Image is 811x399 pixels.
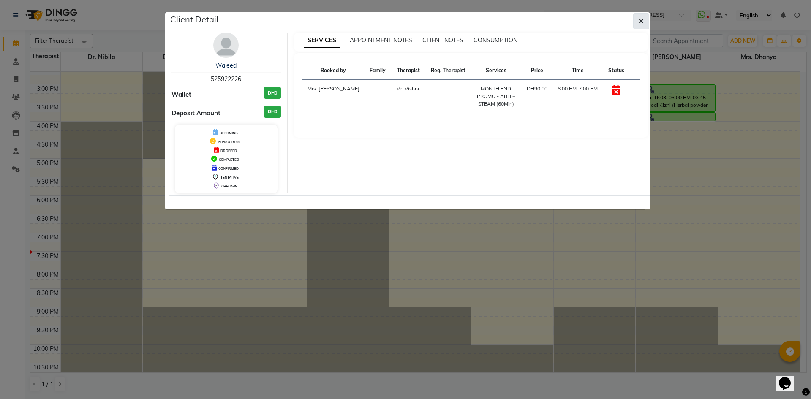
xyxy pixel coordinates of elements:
[219,157,239,162] span: COMPLETED
[171,90,191,100] span: Wallet
[220,175,239,179] span: TENTATIVE
[170,13,218,26] h5: Client Detail
[396,85,421,92] span: Mr. Vishnu
[171,109,220,118] span: Deposit Amount
[603,62,629,80] th: Status
[218,166,239,171] span: CONFIRMED
[474,36,517,44] span: CONSUMPTION
[426,62,471,80] th: Req. Therapist
[365,62,391,80] th: Family
[422,36,463,44] span: CLIENT NOTES
[213,33,239,58] img: avatar
[350,36,412,44] span: APPOINTMENT NOTES
[365,80,391,113] td: -
[552,62,603,80] th: Time
[215,62,237,69] a: Waleed
[522,62,552,80] th: Price
[304,33,340,48] span: SERVICES
[471,62,522,80] th: Services
[527,85,547,92] div: DH90.00
[426,80,471,113] td: -
[391,62,425,80] th: Therapist
[264,87,281,99] h3: DH0
[776,365,803,391] iframe: chat widget
[302,80,365,113] td: Mrs. [PERSON_NAME]
[220,149,237,153] span: DROPPED
[221,184,237,188] span: CHECK-IN
[264,106,281,118] h3: DH0
[476,85,517,108] div: MONTH END PROMO - ABH + STEAM (60Min)
[552,80,603,113] td: 6:00 PM-7:00 PM
[211,75,241,83] span: 525922226
[220,131,238,135] span: UPCOMING
[218,140,240,144] span: IN PROGRESS
[302,62,365,80] th: Booked by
